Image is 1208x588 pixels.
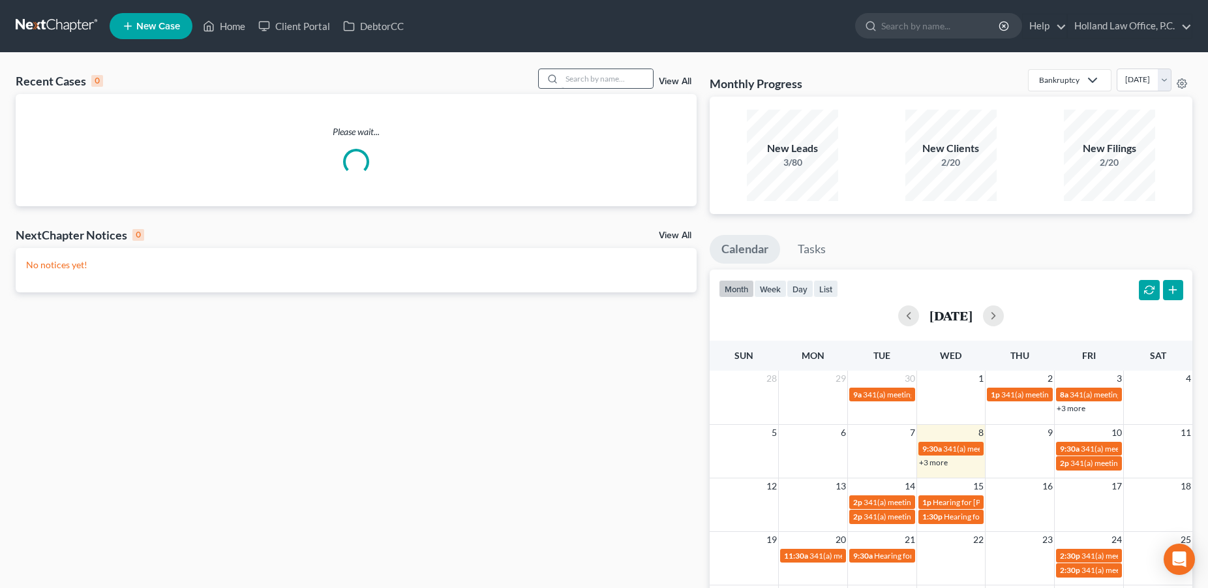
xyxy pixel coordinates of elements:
[16,73,103,89] div: Recent Cases
[1179,478,1192,494] span: 18
[91,75,103,87] div: 0
[873,350,890,361] span: Tue
[864,512,989,521] span: 341(a) meeting for [PERSON_NAME]
[834,371,847,386] span: 29
[909,425,916,441] span: 7
[747,141,838,156] div: New Leads
[252,14,337,38] a: Client Portal
[710,76,802,91] h3: Monthly Progress
[562,69,653,88] input: Search by name...
[1081,565,1207,575] span: 341(a) meeting for [PERSON_NAME]
[905,141,997,156] div: New Clients
[903,532,916,548] span: 21
[1164,544,1195,575] div: Open Intercom Messenger
[972,478,985,494] span: 15
[977,371,985,386] span: 1
[770,425,778,441] span: 5
[1046,371,1054,386] span: 2
[734,350,753,361] span: Sun
[1023,14,1066,38] a: Help
[1060,390,1068,399] span: 8a
[1110,425,1123,441] span: 10
[1046,425,1054,441] span: 9
[1179,532,1192,548] span: 25
[903,371,916,386] span: 30
[874,551,976,561] span: Hearing for [PERSON_NAME]
[132,229,144,241] div: 0
[922,512,943,521] span: 1:30p
[1057,403,1085,413] a: +3 more
[16,227,144,243] div: NextChapter Notices
[1039,74,1080,85] div: Bankruptcy
[922,444,942,454] span: 9:30a
[784,551,808,561] span: 11:30a
[809,551,935,561] span: 341(a) meeting for [PERSON_NAME]
[802,350,824,361] span: Mon
[765,478,778,494] span: 12
[940,350,961,361] span: Wed
[1060,458,1069,468] span: 2p
[863,390,989,399] span: 341(a) meeting for [PERSON_NAME]
[719,280,754,298] button: month
[710,235,780,264] a: Calendar
[1150,350,1166,361] span: Sat
[853,512,862,521] span: 2p
[1081,444,1207,454] span: 341(a) meeting for [PERSON_NAME]
[1110,478,1123,494] span: 17
[834,532,847,548] span: 20
[337,14,410,38] a: DebtorCC
[659,77,691,86] a: View All
[659,231,691,240] a: View All
[1010,350,1029,361] span: Thu
[754,280,787,298] button: week
[905,156,997,169] div: 2/20
[991,390,1000,399] span: 1p
[933,497,1104,507] span: Hearing for [PERSON_NAME] & [PERSON_NAME]
[136,22,180,31] span: New Case
[944,512,1115,521] span: Hearing for [PERSON_NAME] & [PERSON_NAME]
[1068,14,1192,38] a: Holland Law Office, P.C.
[765,371,778,386] span: 28
[1041,532,1054,548] span: 23
[903,478,916,494] span: 14
[747,156,838,169] div: 3/80
[26,258,686,271] p: No notices yet!
[1041,478,1054,494] span: 16
[196,14,252,38] a: Home
[1081,551,1207,561] span: 341(a) meeting for [PERSON_NAME]
[813,280,838,298] button: list
[864,497,1059,507] span: 341(a) meeting for [PERSON_NAME] & [PERSON_NAME]
[977,425,985,441] span: 8
[1060,551,1080,561] span: 2:30p
[1110,532,1123,548] span: 24
[972,532,985,548] span: 22
[881,14,1001,38] input: Search by name...
[943,444,1069,454] span: 341(a) meeting for [PERSON_NAME]
[1185,371,1192,386] span: 4
[765,532,778,548] span: 19
[853,551,873,561] span: 9:30a
[834,478,847,494] span: 13
[1064,141,1155,156] div: New Filings
[1060,565,1080,575] span: 2:30p
[853,497,862,507] span: 2p
[919,457,948,467] a: +3 more
[853,390,862,399] span: 9a
[1115,371,1123,386] span: 3
[929,309,973,322] h2: [DATE]
[1179,425,1192,441] span: 11
[1001,390,1196,399] span: 341(a) meeting for [PERSON_NAME] & [PERSON_NAME]
[922,497,931,507] span: 1p
[16,125,697,138] p: Please wait...
[1082,350,1096,361] span: Fri
[787,280,813,298] button: day
[786,235,838,264] a: Tasks
[1060,444,1080,454] span: 9:30a
[1064,156,1155,169] div: 2/20
[839,425,847,441] span: 6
